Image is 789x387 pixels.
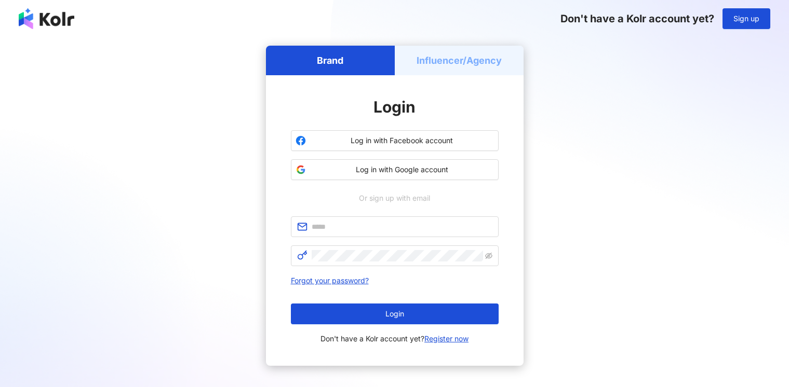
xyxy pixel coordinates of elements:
[317,54,343,67] h5: Brand
[733,15,759,23] span: Sign up
[291,303,499,324] button: Login
[291,159,499,180] button: Log in with Google account
[19,8,74,29] img: logo
[310,135,494,146] span: Log in with Facebook account
[291,276,369,285] a: Forgot your password?
[320,333,469,345] span: Don't have a Kolr account yet?
[291,130,499,151] button: Log in with Facebook account
[424,334,469,343] a: Register now
[560,12,714,25] span: Don't have a Kolr account yet?
[485,252,492,259] span: eye-invisible
[352,192,437,204] span: Or sign up with email
[373,98,416,116] span: Login
[385,310,404,318] span: Login
[723,8,770,29] button: Sign up
[310,164,494,175] span: Log in with Google account
[417,54,502,67] h5: Influencer/Agency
